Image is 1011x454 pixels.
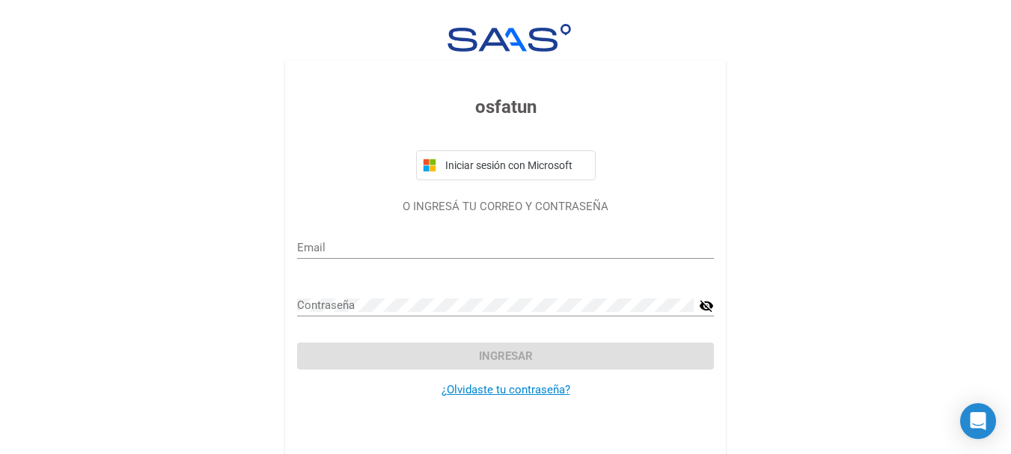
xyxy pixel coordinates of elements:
[442,159,589,171] span: Iniciar sesión con Microsoft
[416,150,596,180] button: Iniciar sesión con Microsoft
[297,343,714,369] button: Ingresar
[297,198,714,215] p: O INGRESÁ TU CORREO Y CONTRASEÑA
[297,93,714,120] h3: osfatun
[442,383,570,396] a: ¿Olvidaste tu contraseña?
[699,297,714,315] mat-icon: visibility_off
[960,403,996,439] div: Open Intercom Messenger
[479,349,533,363] span: Ingresar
